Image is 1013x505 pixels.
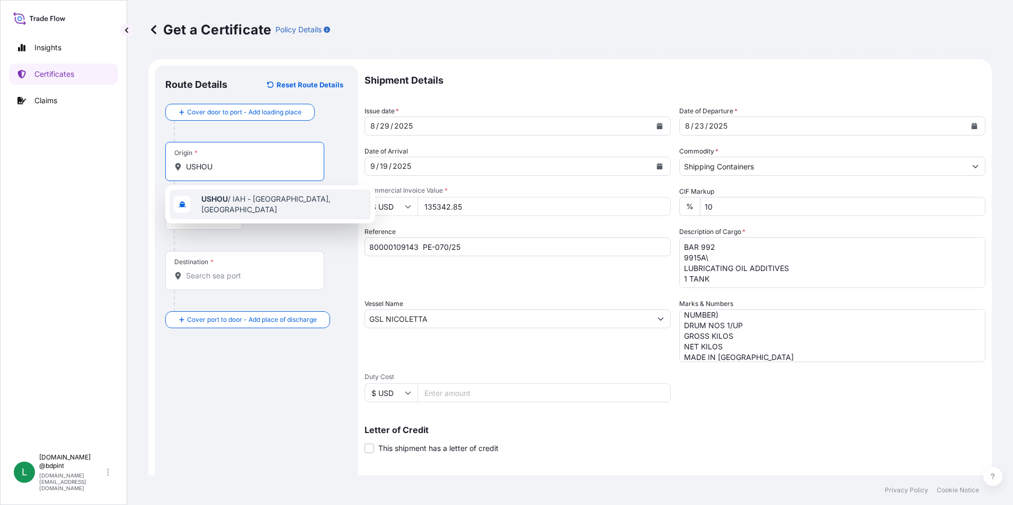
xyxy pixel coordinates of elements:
[187,314,317,325] span: Cover port to door - Add place of discharge
[365,227,396,237] label: Reference
[651,158,668,175] button: Calendar
[34,42,61,53] p: Insights
[390,120,393,132] div: /
[389,160,392,173] div: /
[966,118,983,134] button: Calendar
[165,211,242,230] button: Select transport
[186,161,311,172] input: Origin
[148,21,271,38] p: Get a Certificate
[684,120,691,132] div: month,
[680,157,966,176] input: Type to search commodity
[365,146,408,157] span: Date of Arrival
[705,120,708,132] div: /
[369,120,376,132] div: month,
[679,299,733,309] label: Marks & Numbers
[393,120,414,132] div: year,
[365,237,671,256] input: Enter booking reference
[376,120,379,132] div: /
[365,186,671,195] span: Commercial Invoice Value
[417,383,671,402] input: Enter amount
[39,472,105,491] p: [DOMAIN_NAME][EMAIL_ADDRESS][DOMAIN_NAME]
[165,185,375,223] div: Show suggestions
[376,160,379,173] div: /
[34,95,57,106] p: Claims
[885,486,928,494] p: Privacy Policy
[174,149,198,157] div: Origin
[365,426,985,434] p: Letter of Credit
[186,270,311,281] input: Destination
[392,160,412,173] div: year,
[651,118,668,134] button: Calendar
[679,146,718,157] label: Commodity
[651,309,670,328] button: Show suggestions
[679,197,700,216] div: %
[365,309,651,328] input: Type to search vessel name or IMO
[679,227,745,237] label: Description of Cargo
[700,197,985,216] input: Enter percentage between 0 and 24%
[201,194,367,215] span: / IAH - [GEOGRAPHIC_DATA], [GEOGRAPHIC_DATA]
[365,66,985,95] p: Shipment Details
[187,107,301,118] span: Cover door to port - Add loading place
[379,120,390,132] div: day,
[694,120,705,132] div: day,
[708,120,728,132] div: year,
[691,120,694,132] div: /
[277,79,343,90] p: Reset Route Details
[201,194,228,203] b: USHOU
[365,299,403,309] label: Vessel Name
[165,78,227,91] p: Route Details
[369,160,376,173] div: month,
[679,106,737,116] span: Date of Departure
[379,160,389,173] div: day,
[276,24,322,35] p: Policy Details
[365,373,671,381] span: Duty Cost
[966,157,985,176] button: Show suggestions
[39,453,105,470] p: [DOMAIN_NAME] @bdpint
[937,486,979,494] p: Cookie Notice
[22,467,27,477] span: L
[378,443,499,454] span: This shipment has a letter of credit
[174,258,214,266] div: Destination
[34,69,74,79] p: Certificates
[365,106,399,116] span: Issue date
[417,197,671,216] input: Enter amount
[679,186,714,197] label: CIF Markup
